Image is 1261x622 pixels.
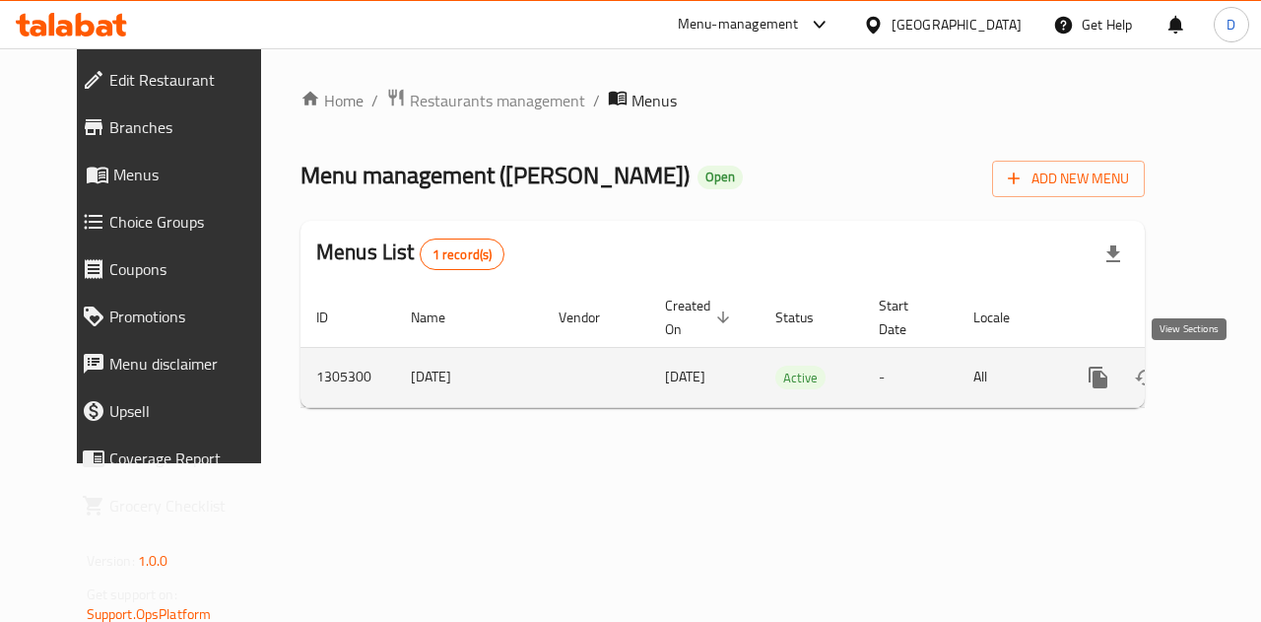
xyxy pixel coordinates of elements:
span: Edit Restaurant [109,68,272,92]
li: / [593,89,600,112]
span: Version: [87,548,135,574]
div: [GEOGRAPHIC_DATA] [892,14,1022,35]
h2: Menus List [316,238,504,270]
div: Menu-management [678,13,799,36]
span: Promotions [109,305,272,328]
td: All [958,347,1059,407]
a: Branches [66,104,288,151]
span: [DATE] [665,364,705,389]
a: Edit Restaurant [66,56,288,104]
a: Menus [66,151,288,198]
span: Open [697,169,743,185]
td: - [863,347,958,407]
span: 1.0.0 [138,548,168,574]
span: Active [775,367,826,389]
div: Total records count [420,239,505,270]
a: Coupons [66,245,288,293]
span: Coverage Report [109,447,272,470]
td: 1305300 [300,347,395,407]
div: Active [775,366,826,389]
a: Choice Groups [66,198,288,245]
div: Open [697,166,743,189]
button: Change Status [1122,354,1169,401]
button: more [1075,354,1122,401]
a: Restaurants management [386,88,585,113]
span: D [1227,14,1235,35]
span: Name [411,306,471,329]
a: Coverage Report [66,435,288,482]
span: Upsell [109,399,272,423]
span: Status [775,306,839,329]
a: Grocery Checklist [66,482,288,529]
span: Menus [113,163,272,186]
span: Restaurants management [410,89,585,112]
span: Start Date [879,294,934,341]
a: Promotions [66,293,288,340]
div: Export file [1090,231,1137,278]
span: Vendor [559,306,626,329]
a: Home [300,89,364,112]
span: ID [316,306,354,329]
span: Menu management ( [PERSON_NAME] ) [300,153,690,197]
span: Branches [109,115,272,139]
span: Coupons [109,257,272,281]
span: 1 record(s) [421,245,504,264]
li: / [371,89,378,112]
span: Menu disclaimer [109,352,272,376]
a: Menu disclaimer [66,340,288,387]
button: Add New Menu [992,161,1145,197]
span: Add New Menu [1008,167,1129,191]
nav: breadcrumb [300,88,1145,113]
span: Locale [973,306,1035,329]
span: Get support on: [87,582,177,607]
span: Created On [665,294,736,341]
span: Grocery Checklist [109,494,272,518]
span: Menus [631,89,677,112]
td: [DATE] [395,347,543,407]
span: Choice Groups [109,210,272,234]
a: Upsell [66,387,288,435]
